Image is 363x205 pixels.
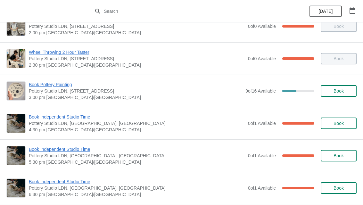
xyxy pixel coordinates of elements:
[103,5,272,17] input: Search
[29,146,245,152] span: Book Independent Studio Time
[7,49,25,68] img: Wheel Throwing 2 Hour Taster | Pottery Studio LDN, Unit 1.3, Building A4, 10 Monro Way, London, S...
[321,182,357,194] button: Book
[248,121,276,126] span: 0 of 1 Available
[29,191,245,198] span: 6:30 pm [GEOGRAPHIC_DATA]/[GEOGRAPHIC_DATA]
[29,23,245,29] span: Pottery Studio LDN, [STREET_ADDRESS]
[248,56,276,61] span: 0 of 0 Available
[29,127,245,133] span: 4:30 pm [GEOGRAPHIC_DATA]/[GEOGRAPHIC_DATA]
[29,178,245,185] span: Book Independent Studio Time
[29,29,245,36] span: 2:00 pm [GEOGRAPHIC_DATA]/[GEOGRAPHIC_DATA]
[29,159,245,165] span: 5:30 pm [GEOGRAPHIC_DATA]/[GEOGRAPHIC_DATA]
[334,121,344,126] span: Book
[29,49,245,55] span: Wheel Throwing 2 Hour Taster
[309,5,342,17] button: [DATE]
[29,114,245,120] span: Book Independent Studio Time
[248,185,276,191] span: 0 of 1 Available
[29,55,245,62] span: Pottery Studio LDN, [STREET_ADDRESS]
[29,81,242,88] span: Book Pottery Painting
[321,150,357,161] button: Book
[29,152,245,159] span: Pottery Studio LDN, [GEOGRAPHIC_DATA], [GEOGRAPHIC_DATA]
[29,88,242,94] span: Pottery Studio LDN, [STREET_ADDRESS]
[321,85,357,97] button: Book
[29,94,242,101] span: 3:00 pm [GEOGRAPHIC_DATA]/[GEOGRAPHIC_DATA]
[29,120,245,127] span: Pottery Studio LDN, [GEOGRAPHIC_DATA], [GEOGRAPHIC_DATA]
[334,88,344,94] span: Book
[321,118,357,129] button: Book
[7,82,25,100] img: Book Pottery Painting | Pottery Studio LDN, Unit 1.3, Building A4, 10 Monro Way, London, SE10 0EJ...
[318,9,333,14] span: [DATE]
[29,62,245,68] span: 2:30 pm [GEOGRAPHIC_DATA]/[GEOGRAPHIC_DATA]
[7,179,25,197] img: Book Independent Studio Time | Pottery Studio LDN, London, UK | 6:30 pm Europe/London
[7,17,25,36] img: Children's Pottery Wheel Throwing | 1.5 Hours | Pottery Studio LDN, 1.3, Building A4, 10 Monro Wa...
[7,114,25,132] img: Book Independent Studio Time | Pottery Studio LDN, London, UK | 4:30 pm Europe/London
[248,24,276,29] span: 0 of 0 Available
[245,88,276,94] span: 9 of 16 Available
[248,153,276,158] span: 0 of 1 Available
[334,153,344,158] span: Book
[29,185,245,191] span: Pottery Studio LDN, [GEOGRAPHIC_DATA], [GEOGRAPHIC_DATA]
[7,146,25,165] img: Book Independent Studio Time | Pottery Studio LDN, London, UK | 5:30 pm Europe/London
[334,185,344,191] span: Book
